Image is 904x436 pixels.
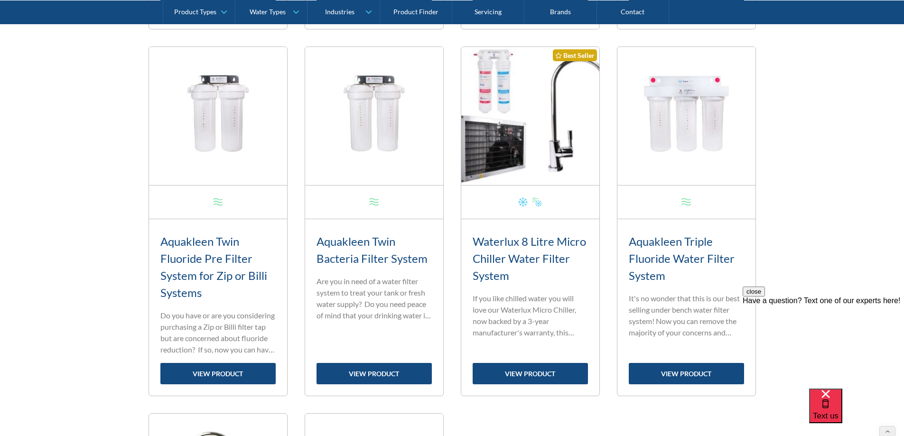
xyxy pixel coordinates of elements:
div: Industries [325,8,354,16]
div: Water Types [250,8,286,16]
iframe: podium webchat widget prompt [743,287,904,400]
a: view product [160,363,276,384]
img: Aquakleen Twin Bacteria Filter System [305,47,443,185]
p: If you like chilled water you will love our Waterlux Micro Chiller, now backed by a 3-year manufa... [473,293,588,338]
p: Are you in need of a water filter system to treat your tank or fresh water supply? Do you need pe... [317,276,432,321]
h3: Aquakleen Triple Fluoride Water Filter System [629,233,744,284]
div: Product Types [174,8,216,16]
img: Aquakleen Twin Fluoride Pre Filter System for Zip or Billi Systems [149,47,287,185]
a: view product [473,363,588,384]
h3: Waterlux 8 Litre Micro Chiller Water Filter System [473,233,588,284]
img: Aquakleen Triple Fluoride Water Filter System [617,47,755,185]
iframe: podium webchat widget bubble [809,389,904,436]
a: view product [629,363,744,384]
a: view product [317,363,432,384]
div: Best Seller [553,49,597,61]
img: Waterlux 8 Litre Micro Chiller Water Filter System [461,47,599,185]
p: Do you have or are you considering purchasing a Zip or Billi filter tap but are concerned about f... [160,310,276,355]
h3: Aquakleen Twin Fluoride Pre Filter System for Zip or Billi Systems [160,233,276,301]
p: It's no wonder that this is our best selling under bench water filter system! Now you can remove ... [629,293,744,338]
h3: Aquakleen Twin Bacteria Filter System [317,233,432,267]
